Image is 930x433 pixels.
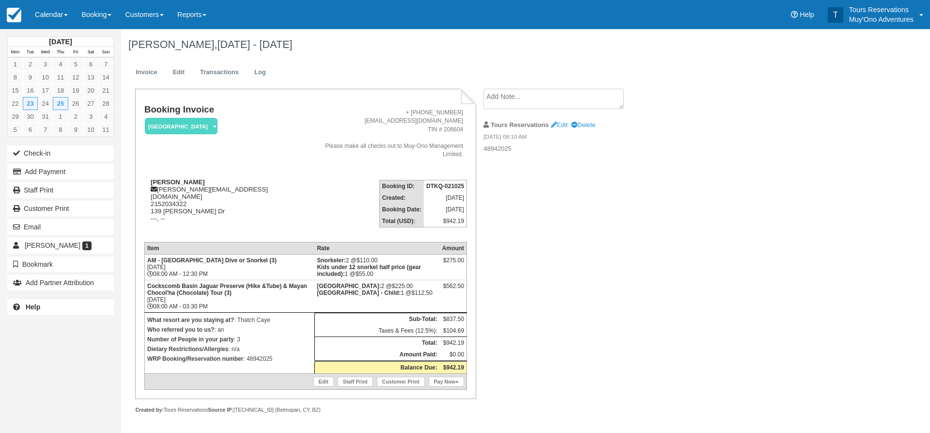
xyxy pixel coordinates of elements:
a: Invoice [128,63,165,82]
strong: DTKQ-021025 [426,183,464,190]
a: 1 [53,110,68,123]
a: 3 [83,110,98,123]
a: 6 [23,123,38,136]
a: Staff Print [7,182,114,198]
button: Add Partner Attribution [7,275,114,290]
button: Check-in [7,145,114,161]
th: Mon [8,47,23,58]
th: Rate [314,242,439,255]
i: Help [791,11,798,18]
div: $562.50 [442,283,464,297]
a: 7 [38,123,53,136]
a: Transactions [193,63,246,82]
address: + [PHONE_NUMBER] [EMAIL_ADDRESS][DOMAIN_NAME] TIN # 206604 Please make all checks out to Muy-Ono ... [313,109,464,159]
span: [PERSON_NAME] [25,241,80,249]
strong: [PERSON_NAME] [151,178,205,186]
td: 2 @ 1 @ [314,255,439,280]
a: 24 [38,97,53,110]
a: 31 [38,110,53,123]
a: Delete [571,121,595,128]
a: 8 [8,71,23,84]
span: $112.50 [412,289,433,296]
p: Muy'Ono Adventures [849,15,914,24]
a: 4 [98,110,113,123]
p: 48942025 [483,144,647,154]
a: 28 [98,97,113,110]
a: 10 [83,123,98,136]
strong: What resort are you staying at? [147,317,234,323]
span: 1 [82,241,92,250]
a: 2 [68,110,83,123]
a: 5 [8,123,23,136]
th: Tue [23,47,38,58]
h1: Booking Invoice [144,105,310,115]
td: Taxes & Fees (12.5%): [314,325,439,337]
a: 11 [53,71,68,84]
a: Staff Print [338,377,373,386]
a: 9 [23,71,38,84]
th: Amount Paid: [314,349,439,361]
a: 17 [38,84,53,97]
a: 13 [83,71,98,84]
th: Sat [83,47,98,58]
td: [DATE] [424,204,467,215]
a: 8 [53,123,68,136]
div: Tours Reservations [TECHNICAL_ID] (Belmopan, CY, BZ) [135,406,476,414]
a: 27 [83,97,98,110]
a: 21 [98,84,113,97]
a: 12 [68,71,83,84]
th: Wed [38,47,53,58]
b: Help [26,303,40,311]
p: : 48942025 [147,354,312,364]
strong: AM - [GEOGRAPHIC_DATA] Dive or Snorkel (3) [147,257,277,264]
em: [DATE] 08:10 AM [483,133,647,144]
a: 7 [98,58,113,71]
th: Created: [379,192,424,204]
span: $225.00 [392,283,413,289]
a: 29 [8,110,23,123]
td: $0.00 [440,349,467,361]
p: : an [147,325,312,335]
a: Customer Print [7,201,114,216]
td: [DATE] [424,192,467,204]
a: 1 [8,58,23,71]
a: Pay Now [429,377,464,386]
strong: Thatch Caye Resort - Child [317,289,401,296]
a: 9 [68,123,83,136]
a: 25 [53,97,68,110]
a: Edit [166,63,192,82]
a: 4 [53,58,68,71]
th: Balance Due: [314,361,439,374]
a: Help [7,299,114,315]
a: 23 [23,97,38,110]
th: Amount [440,242,467,255]
td: 2 @ 1 @ [314,280,439,313]
td: [DATE] 08:00 AM - 03:30 PM [144,280,314,313]
th: Booking ID: [379,180,424,192]
th: Item [144,242,314,255]
td: $942.19 [440,337,467,349]
strong: Created by: [135,407,164,413]
a: 22 [8,97,23,110]
a: 3 [38,58,53,71]
img: checkfront-main-nav-mini-logo.png [7,8,21,22]
a: Edit [313,377,334,386]
td: $837.50 [440,313,467,325]
a: 18 [53,84,68,97]
th: Thu [53,47,68,58]
p: : 3 [147,335,312,344]
a: 2 [23,58,38,71]
a: Edit [551,121,568,128]
strong: [DATE] [49,38,72,46]
span: [DATE] - [DATE] [217,38,292,50]
a: 6 [83,58,98,71]
th: Sun [98,47,113,58]
a: 10 [38,71,53,84]
a: Log [247,63,273,82]
button: Bookmark [7,257,114,272]
p: : n/a [147,344,312,354]
p: : Thatch Caye [147,315,312,325]
button: Email [7,219,114,235]
strong: Dietary Restrictions/Allergies [147,346,228,353]
div: [PERSON_NAME][EMAIL_ADDRESS][DOMAIN_NAME] 2152034322 139 [PERSON_NAME] Dr ---, -- [144,178,310,234]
